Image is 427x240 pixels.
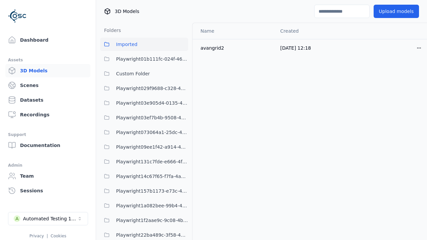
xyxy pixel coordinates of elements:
[5,33,90,47] a: Dashboard
[280,45,311,51] span: [DATE] 12:18
[8,212,88,225] button: Select a workspace
[100,111,188,124] button: Playwright03ef7b4b-9508-47f0-8afd-5e0ec78663fc
[100,184,188,198] button: Playwright157b1173-e73c-4808-a1ac-12e2e4cec217
[100,67,188,80] button: Custom Folder
[116,143,188,151] span: Playwright09ee1f42-a914-43b3-abf1-e7ca57cf5f96
[374,5,419,18] button: Upload models
[116,187,188,195] span: Playwright157b1173-e73c-4808-a1ac-12e2e4cec217
[5,108,90,121] a: Recordings
[14,215,20,222] div: A
[8,56,88,64] div: Assets
[116,231,188,239] span: Playwright22ba489c-3f58-40ce-82d9-297bfd19b528
[100,27,121,34] h3: Folders
[5,184,90,197] a: Sessions
[100,214,188,227] button: Playwright1f2aae9c-9c08-4bb6-a2d5-dc0ac64e971c
[100,126,188,139] button: Playwright073064a1-25dc-42be-bd5d-9b023c0ea8dd
[116,55,188,63] span: Playwright01b111fc-024f-466d-9bae-c06bfb571c6d
[100,155,188,168] button: Playwright131c7fde-e666-4f3e-be7e-075966dc97bc
[5,93,90,107] a: Datasets
[100,38,188,51] button: Imported
[116,128,188,136] span: Playwright073064a1-25dc-42be-bd5d-9b023c0ea8dd
[51,234,66,238] a: Cookies
[116,70,150,78] span: Custom Folder
[100,96,188,110] button: Playwright03e905d4-0135-4922-94e2-0c56aa41bf04
[100,52,188,66] button: Playwright01b111fc-024f-466d-9bae-c06bfb571c6d
[29,234,44,238] a: Privacy
[5,169,90,183] a: Team
[23,215,77,222] div: Automated Testing 1 - Playwright
[8,161,88,169] div: Admin
[47,234,48,238] span: |
[5,139,90,152] a: Documentation
[116,172,188,180] span: Playwright14c67f65-f7fa-4a69-9dce-fa9a259dcaa1
[116,114,188,122] span: Playwright03ef7b4b-9508-47f0-8afd-5e0ec78663fc
[8,131,88,139] div: Support
[116,216,188,224] span: Playwright1f2aae9c-9c08-4bb6-a2d5-dc0ac64e971c
[200,45,270,51] div: avangrid2
[115,8,139,15] span: 3D Models
[116,40,137,48] span: Imported
[8,7,27,25] img: Logo
[275,23,351,39] th: Created
[116,99,188,107] span: Playwright03e905d4-0135-4922-94e2-0c56aa41bf04
[116,158,188,166] span: Playwright131c7fde-e666-4f3e-be7e-075966dc97bc
[100,170,188,183] button: Playwright14c67f65-f7fa-4a69-9dce-fa9a259dcaa1
[116,84,188,92] span: Playwright029f9688-c328-482d-9c42-3b0c529f8514
[192,23,275,39] th: Name
[5,79,90,92] a: Scenes
[116,202,188,210] span: Playwright1a082bee-99b4-4375-8133-1395ef4c0af5
[100,199,188,212] button: Playwright1a082bee-99b4-4375-8133-1395ef4c0af5
[5,64,90,77] a: 3D Models
[100,82,188,95] button: Playwright029f9688-c328-482d-9c42-3b0c529f8514
[100,140,188,154] button: Playwright09ee1f42-a914-43b3-abf1-e7ca57cf5f96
